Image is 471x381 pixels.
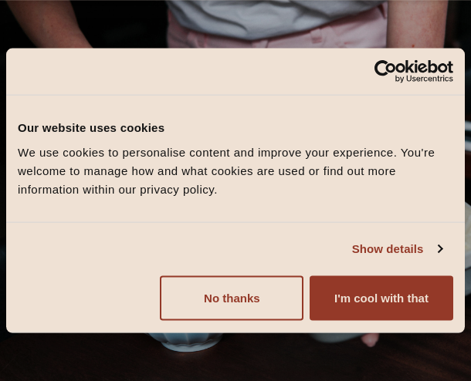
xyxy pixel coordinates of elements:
a: Usercentrics Cookiebot - opens in a new window [318,60,453,83]
button: No thanks [160,275,303,320]
div: We use cookies to personalise content and improve your experience. You're welcome to manage how a... [18,143,453,198]
a: Show details [352,240,442,258]
div: Our website uses cookies [18,119,453,137]
button: I'm cool with that [310,275,453,320]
